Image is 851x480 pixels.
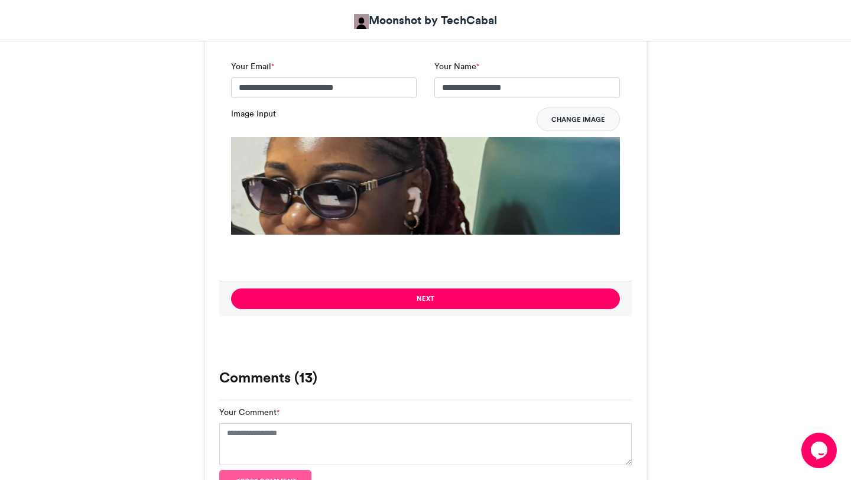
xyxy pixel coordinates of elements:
[231,288,620,309] button: Next
[537,108,620,131] button: Change Image
[354,12,497,29] a: Moonshot by TechCabal
[434,60,479,73] label: Your Name
[354,14,369,29] img: Moonshot by TechCabal
[801,433,839,468] iframe: chat widget
[231,60,274,73] label: Your Email
[219,406,280,419] label: Your Comment
[219,371,632,385] h3: Comments (13)
[231,108,276,120] label: Image Input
